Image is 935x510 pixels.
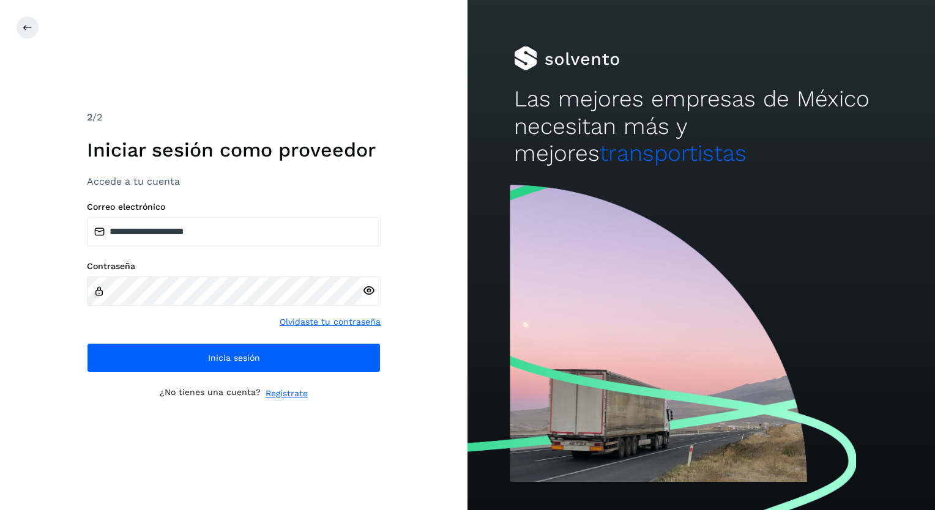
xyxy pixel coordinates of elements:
[87,261,381,272] label: Contraseña
[208,353,260,362] span: Inicia sesión
[87,176,381,187] h3: Accede a tu cuenta
[160,387,261,400] p: ¿No tienes una cuenta?
[87,110,381,125] div: /2
[87,202,381,212] label: Correo electrónico
[87,111,92,123] span: 2
[87,138,381,161] h1: Iniciar sesión como proveedor
[266,387,308,400] a: Regístrate
[87,343,381,372] button: Inicia sesión
[600,140,747,166] span: transportistas
[514,86,888,167] h2: Las mejores empresas de México necesitan más y mejores
[280,316,381,328] a: Olvidaste tu contraseña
